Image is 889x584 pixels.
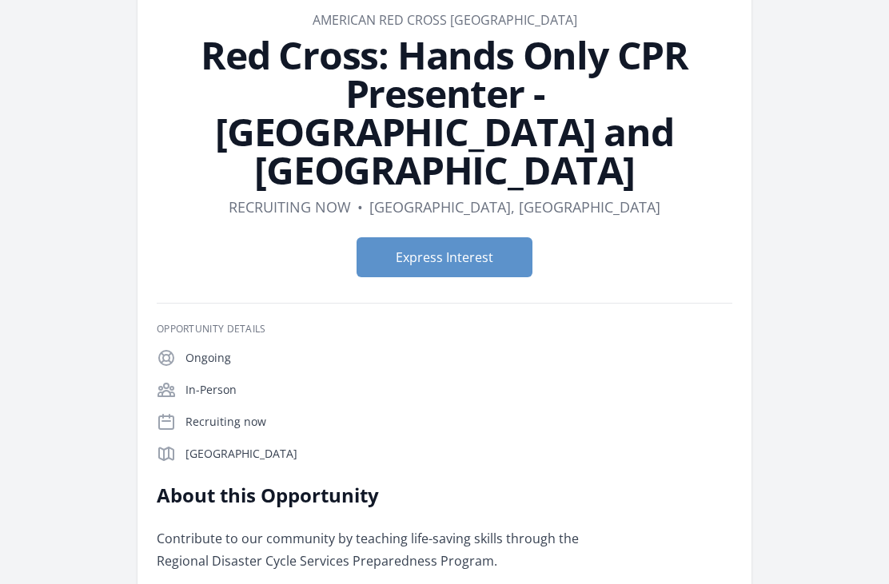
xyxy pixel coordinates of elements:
p: Recruiting now [185,415,732,431]
dd: Recruiting now [229,197,351,219]
h1: Red Cross: Hands Only CPR Presenter - [GEOGRAPHIC_DATA] and [GEOGRAPHIC_DATA] [157,37,732,190]
p: [GEOGRAPHIC_DATA] [185,447,732,463]
p: Ongoing [185,351,732,367]
dd: [GEOGRAPHIC_DATA], [GEOGRAPHIC_DATA] [369,197,660,219]
h3: Opportunity Details [157,324,732,336]
h2: About this Opportunity [157,483,624,509]
div: • [357,197,363,219]
a: American Red Cross [GEOGRAPHIC_DATA] [313,12,577,30]
p: In-Person [185,383,732,399]
button: Express Interest [357,238,532,278]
